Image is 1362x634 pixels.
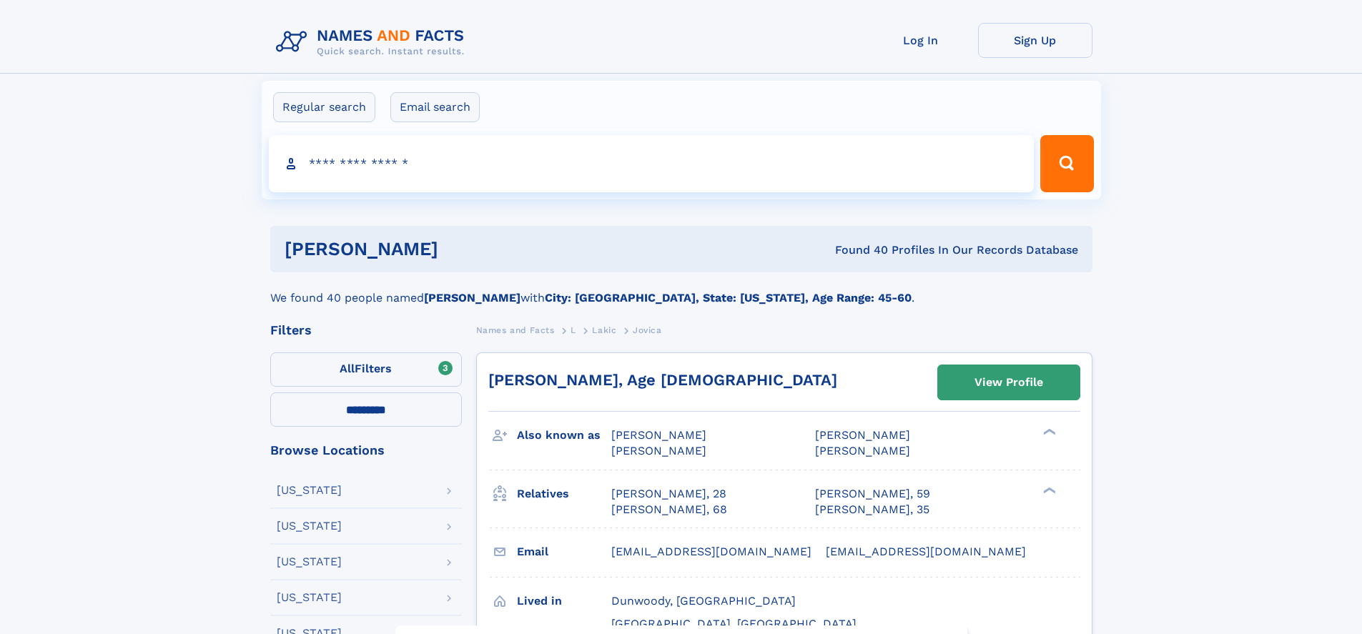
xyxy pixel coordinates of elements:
[815,502,929,517] a: [PERSON_NAME], 35
[270,23,476,61] img: Logo Names and Facts
[285,240,637,258] h1: [PERSON_NAME]
[636,242,1078,258] div: Found 40 Profiles In Our Records Database
[545,291,912,304] b: City: [GEOGRAPHIC_DATA], State: [US_STATE], Age Range: 45-60
[277,592,342,603] div: [US_STATE]
[592,321,616,339] a: Lakic
[270,352,462,387] label: Filters
[633,325,662,335] span: Jovica
[611,594,796,608] span: Dunwoody, [GEOGRAPHIC_DATA]
[978,23,1092,58] a: Sign Up
[269,135,1035,192] input: search input
[611,617,857,630] span: [GEOGRAPHIC_DATA], [GEOGRAPHIC_DATA]
[488,371,837,389] a: [PERSON_NAME], Age [DEMOGRAPHIC_DATA]
[390,92,480,122] label: Email search
[270,324,462,337] div: Filters
[270,272,1092,307] div: We found 40 people named with .
[517,423,611,447] h3: Also known as
[815,444,910,457] span: [PERSON_NAME]
[826,545,1026,558] span: [EMAIL_ADDRESS][DOMAIN_NAME]
[611,428,706,442] span: [PERSON_NAME]
[974,366,1043,399] div: View Profile
[517,540,611,564] h3: Email
[938,365,1080,400] a: View Profile
[571,325,576,335] span: L
[476,321,555,339] a: Names and Facts
[277,520,342,532] div: [US_STATE]
[340,362,355,375] span: All
[277,485,342,496] div: [US_STATE]
[864,23,978,58] a: Log In
[424,291,520,304] b: [PERSON_NAME]
[273,92,375,122] label: Regular search
[1040,485,1057,495] div: ❯
[571,321,576,339] a: L
[611,502,727,517] a: [PERSON_NAME], 68
[815,428,910,442] span: [PERSON_NAME]
[611,486,726,502] a: [PERSON_NAME], 28
[815,486,930,502] a: [PERSON_NAME], 59
[277,556,342,568] div: [US_STATE]
[592,325,616,335] span: Lakic
[270,444,462,457] div: Browse Locations
[611,545,811,558] span: [EMAIL_ADDRESS][DOMAIN_NAME]
[1040,427,1057,437] div: ❯
[1040,135,1093,192] button: Search Button
[611,444,706,457] span: [PERSON_NAME]
[517,589,611,613] h3: Lived in
[517,482,611,506] h3: Relatives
